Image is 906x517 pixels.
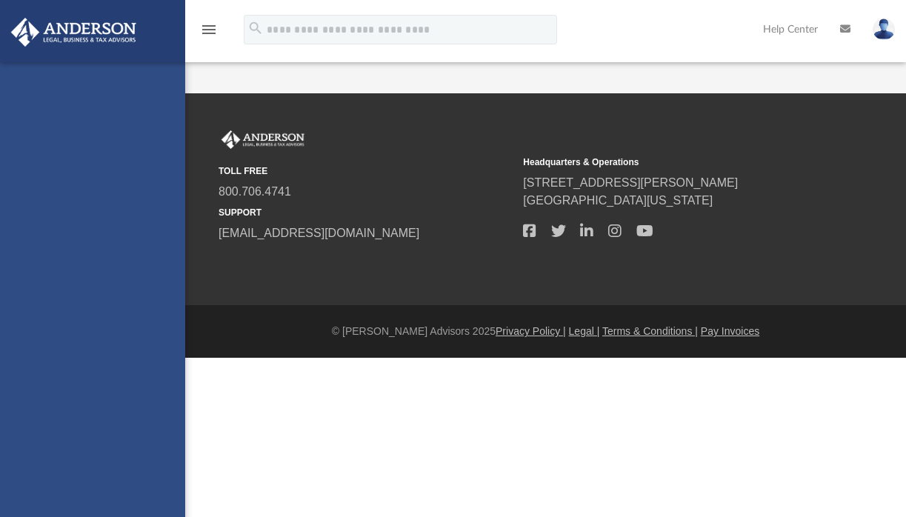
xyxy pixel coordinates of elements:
a: [EMAIL_ADDRESS][DOMAIN_NAME] [219,227,419,239]
a: [GEOGRAPHIC_DATA][US_STATE] [523,194,713,207]
a: 800.706.4741 [219,185,291,198]
a: Terms & Conditions | [602,325,698,337]
a: [STREET_ADDRESS][PERSON_NAME] [523,176,738,189]
img: Anderson Advisors Platinum Portal [219,130,307,150]
small: TOLL FREE [219,164,513,178]
div: © [PERSON_NAME] Advisors 2025 [185,324,906,339]
a: Pay Invoices [701,325,759,337]
i: menu [200,21,218,39]
a: Legal | [569,325,600,337]
small: SUPPORT [219,206,513,219]
img: Anderson Advisors Platinum Portal [7,18,141,47]
i: search [247,20,264,36]
img: User Pic [873,19,895,40]
a: menu [200,28,218,39]
a: Privacy Policy | [496,325,566,337]
small: Headquarters & Operations [523,156,817,169]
